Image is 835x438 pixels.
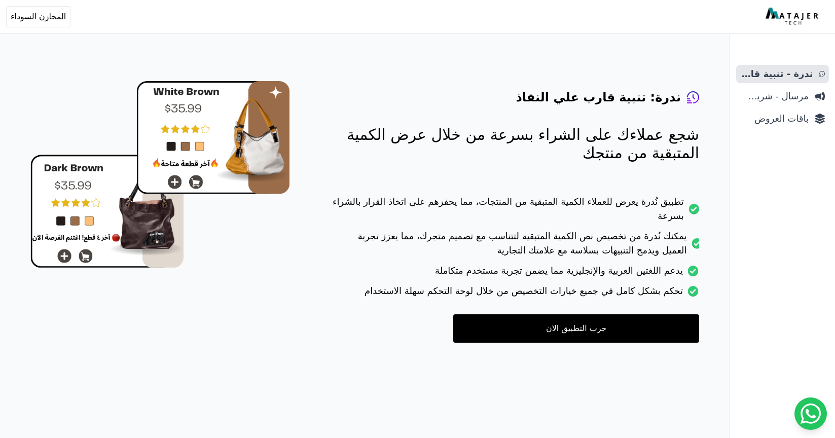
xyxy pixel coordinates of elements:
h4: ندرة: تنبية قارب علي النفاذ [516,89,681,105]
img: hero [30,81,290,268]
span: المخازن السوداء [11,11,66,23]
li: يمكنك نُدرة من تخصيص نص الكمية المتبقية لتتناسب مع تصميم متجرك، مما يعزز تجربة العميل ويدمج التنب... [331,229,699,264]
span: ندرة - تنبية قارب علي النفاذ [740,67,813,81]
li: تحكم بشكل كامل في جميع خيارات التخصيص من خلال لوحة التحكم سهلة الاستخدام [331,284,699,304]
span: باقات العروض [740,112,809,126]
li: تطبيق نُدرة يعرض للعملاء الكمية المتبقية من المنتجات، مما يحفزهم على اتخاذ القرار بالشراء بسرعة [331,195,699,229]
button: المخازن السوداء [6,6,70,27]
span: مرسال - شريط دعاية [740,89,809,103]
a: جرب التطبيق الان [453,314,699,343]
li: يدعم اللغتين العربية والإنجليزية مما يضمن تجربة مستخدم متكاملة [331,264,699,284]
img: MatajerTech Logo [766,8,821,26]
p: شجع عملاءك على الشراء بسرعة من خلال عرض الكمية المتبقية من منتجك [331,126,699,162]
